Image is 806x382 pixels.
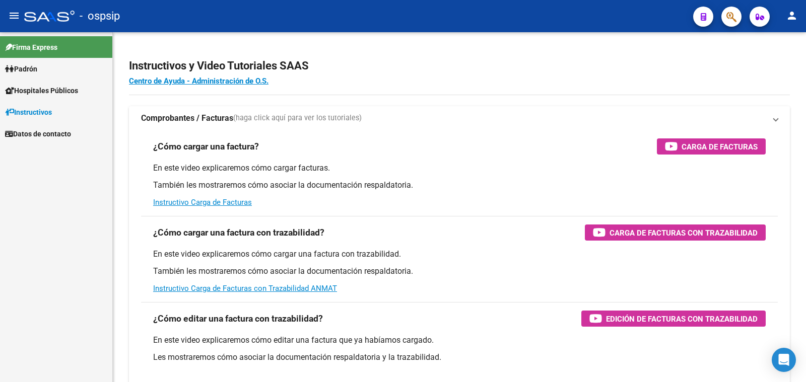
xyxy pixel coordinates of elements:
span: Padrón [5,63,37,74]
span: Datos de contacto [5,128,71,139]
h3: ¿Cómo cargar una factura? [153,139,259,154]
span: Edición de Facturas con Trazabilidad [606,313,758,325]
span: - ospsip [80,5,120,27]
a: Instructivo Carga de Facturas [153,198,252,207]
div: Open Intercom Messenger [772,348,796,372]
span: Carga de Facturas [682,140,758,153]
button: Carga de Facturas [657,138,766,155]
p: Les mostraremos cómo asociar la documentación respaldatoria y la trazabilidad. [153,352,766,363]
span: (haga click aquí para ver los tutoriales) [233,113,362,124]
p: También les mostraremos cómo asociar la documentación respaldatoria. [153,266,766,277]
span: Carga de Facturas con Trazabilidad [610,226,758,239]
span: Hospitales Públicos [5,85,78,96]
span: Firma Express [5,42,57,53]
mat-expansion-panel-header: Comprobantes / Facturas(haga click aquí para ver los tutoriales) [129,106,790,130]
a: Centro de Ayuda - Administración de O.S. [129,77,268,86]
p: En este video explicaremos cómo editar una factura que ya habíamos cargado. [153,335,766,346]
button: Carga de Facturas con Trazabilidad [585,224,766,241]
p: En este video explicaremos cómo cargar una factura con trazabilidad. [153,249,766,260]
h3: ¿Cómo editar una factura con trazabilidad? [153,312,323,326]
h3: ¿Cómo cargar una factura con trazabilidad? [153,225,324,240]
p: También les mostraremos cómo asociar la documentación respaldatoria. [153,180,766,191]
mat-icon: menu [8,10,20,22]
button: Edición de Facturas con Trazabilidad [581,311,766,327]
mat-icon: person [786,10,798,22]
h2: Instructivos y Video Tutoriales SAAS [129,56,790,75]
a: Instructivo Carga de Facturas con Trazabilidad ANMAT [153,284,337,293]
span: Instructivos [5,107,52,118]
p: En este video explicaremos cómo cargar facturas. [153,163,766,174]
strong: Comprobantes / Facturas [141,113,233,124]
